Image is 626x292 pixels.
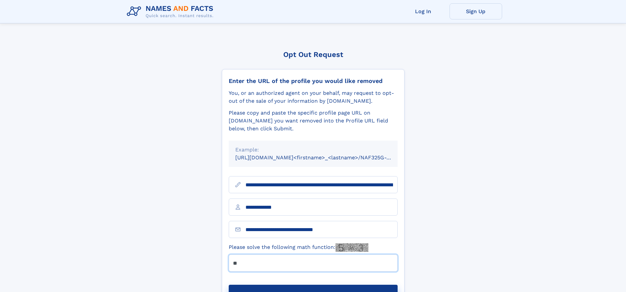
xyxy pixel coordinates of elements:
[229,243,368,252] label: Please solve the following math function:
[229,109,398,133] div: Please copy and paste the specific profile page URL on [DOMAIN_NAME] you want removed into the Pr...
[124,3,219,20] img: Logo Names and Facts
[229,89,398,105] div: You, or an authorized agent on your behalf, may request to opt-out of the sale of your informatio...
[222,50,405,59] div: Opt Out Request
[450,3,502,19] a: Sign Up
[229,77,398,85] div: Enter the URL of the profile you would like removed
[235,146,391,154] div: Example:
[397,3,450,19] a: Log In
[235,154,410,161] small: [URL][DOMAIN_NAME]<firstname>_<lastname>/NAF325G-xxxxxxxx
